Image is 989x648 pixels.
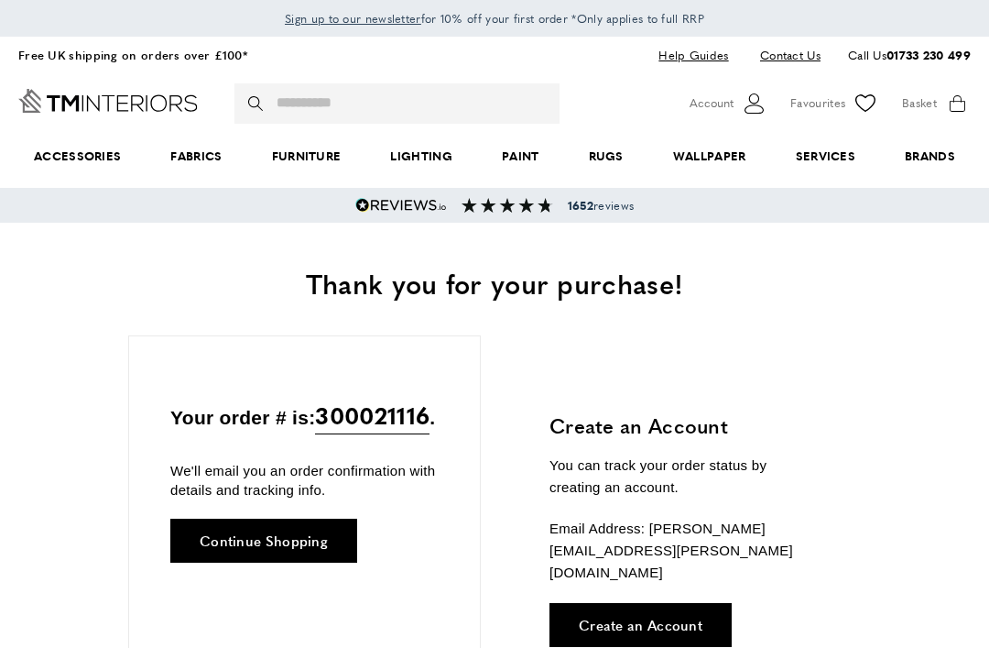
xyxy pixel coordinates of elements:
[355,198,447,213] img: Reviews.io 5 stars
[170,397,439,434] p: Your order # is: .
[18,89,198,113] a: Go to Home page
[285,9,421,27] a: Sign up to our newsletter
[170,519,357,563] a: Continue Shopping
[146,128,246,184] a: Fabrics
[648,128,771,184] a: Wallpaper
[315,397,429,434] span: 300021116
[746,43,821,68] a: Contact Us
[790,90,879,117] a: Favourites
[306,263,683,302] span: Thank you for your purchase!
[285,10,704,27] span: for 10% off your first order *Only applies to full RRP
[886,46,971,63] a: 01733 230 499
[549,412,820,440] h3: Create an Account
[579,618,702,632] span: Create an Account
[645,43,742,68] a: Help Guides
[848,46,971,65] p: Call Us
[568,197,593,214] strong: 1652
[564,128,648,184] a: Rugs
[880,128,980,184] a: Brands
[170,461,439,500] p: We'll email you an order confirmation with details and tracking info.
[568,198,634,213] span: reviews
[248,83,266,124] button: Search
[18,46,247,63] a: Free UK shipping on orders over £100*
[549,518,820,584] p: Email Address: [PERSON_NAME][EMAIL_ADDRESS][PERSON_NAME][DOMAIN_NAME]
[690,93,734,113] span: Account
[549,603,732,647] a: Create an Account
[285,10,421,27] span: Sign up to our newsletter
[247,128,366,184] a: Furniture
[9,128,146,184] span: Accessories
[690,90,767,117] button: Customer Account
[771,128,881,184] a: Services
[365,128,477,184] a: Lighting
[477,128,564,184] a: Paint
[200,533,328,547] span: Continue Shopping
[462,198,553,213] img: Reviews section
[549,455,820,499] p: You can track your order status by creating an account.
[790,93,845,113] span: Favourites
